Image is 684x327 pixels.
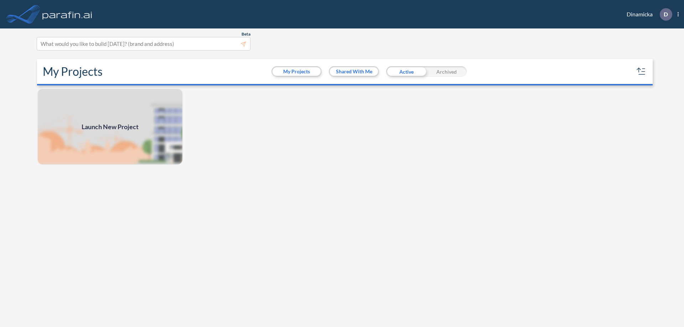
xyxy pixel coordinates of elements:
[37,88,183,165] img: add
[426,66,467,77] div: Archived
[636,66,647,77] button: sort
[273,67,321,76] button: My Projects
[37,88,183,165] a: Launch New Project
[616,8,679,21] div: Dinamicka
[386,66,426,77] div: Active
[41,7,94,21] img: logo
[43,65,103,78] h2: My Projects
[664,11,668,17] p: D
[242,31,250,37] span: Beta
[330,67,378,76] button: Shared With Me
[82,122,139,132] span: Launch New Project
